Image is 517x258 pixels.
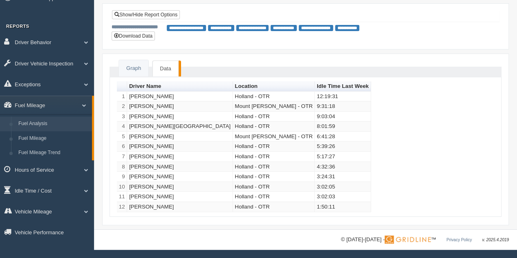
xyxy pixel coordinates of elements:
[127,141,233,152] td: [PERSON_NAME]
[152,61,178,77] a: Data
[315,132,371,142] td: 6:41:28
[117,152,127,162] td: 7
[385,236,431,244] img: Gridline
[315,162,371,172] td: 4:32:36
[233,92,315,102] td: Holland - OTR
[127,152,233,162] td: [PERSON_NAME]
[315,141,371,152] td: 5:39:26
[15,117,92,131] a: Fuel Analysis
[315,152,371,162] td: 5:17:27
[315,81,371,92] th: Sort column
[315,121,371,132] td: 8:01:59
[127,121,233,132] td: [PERSON_NAME][GEOGRAPHIC_DATA]
[127,182,233,192] td: [PERSON_NAME]
[112,31,155,40] button: Download Data
[127,92,233,102] td: [PERSON_NAME]
[117,132,127,142] td: 5
[117,162,127,172] td: 8
[233,162,315,172] td: Holland - OTR
[127,112,233,122] td: [PERSON_NAME]
[127,162,233,172] td: [PERSON_NAME]
[112,10,180,19] a: Show/Hide Report Options
[15,131,92,146] a: Fuel Mileage
[117,112,127,122] td: 3
[315,112,371,122] td: 9:03:04
[117,192,127,202] td: 11
[15,146,92,160] a: Fuel Mileage Trend
[446,238,472,242] a: Privacy Policy
[233,112,315,122] td: Holland - OTR
[127,101,233,112] td: [PERSON_NAME]
[233,182,315,192] td: Holland - OTR
[117,101,127,112] td: 2
[482,238,509,242] span: v. 2025.4.2019
[233,141,315,152] td: Holland - OTR
[233,172,315,182] td: Holland - OTR
[117,141,127,152] td: 6
[341,236,509,244] div: © [DATE]-[DATE] - ™
[127,81,233,92] th: Sort column
[233,81,315,92] th: Sort column
[127,192,233,202] td: [PERSON_NAME]
[233,101,315,112] td: Mount [PERSON_NAME] - OTR
[233,121,315,132] td: Holland - OTR
[315,192,371,202] td: 3:02:03
[117,172,127,182] td: 9
[315,202,371,212] td: 1:50:11
[315,92,371,102] td: 12:19:31
[119,60,148,77] a: Graph
[117,202,127,212] td: 12
[315,101,371,112] td: 9:31:18
[117,92,127,102] td: 1
[117,182,127,192] td: 10
[315,172,371,182] td: 3:24:31
[127,202,233,212] td: [PERSON_NAME]
[315,182,371,192] td: 3:02:05
[233,192,315,202] td: Holland - OTR
[233,202,315,212] td: Holland - OTR
[127,132,233,142] td: [PERSON_NAME]
[117,121,127,132] td: 4
[233,152,315,162] td: Holland - OTR
[233,132,315,142] td: Mount [PERSON_NAME] - OTR
[127,172,233,182] td: [PERSON_NAME]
